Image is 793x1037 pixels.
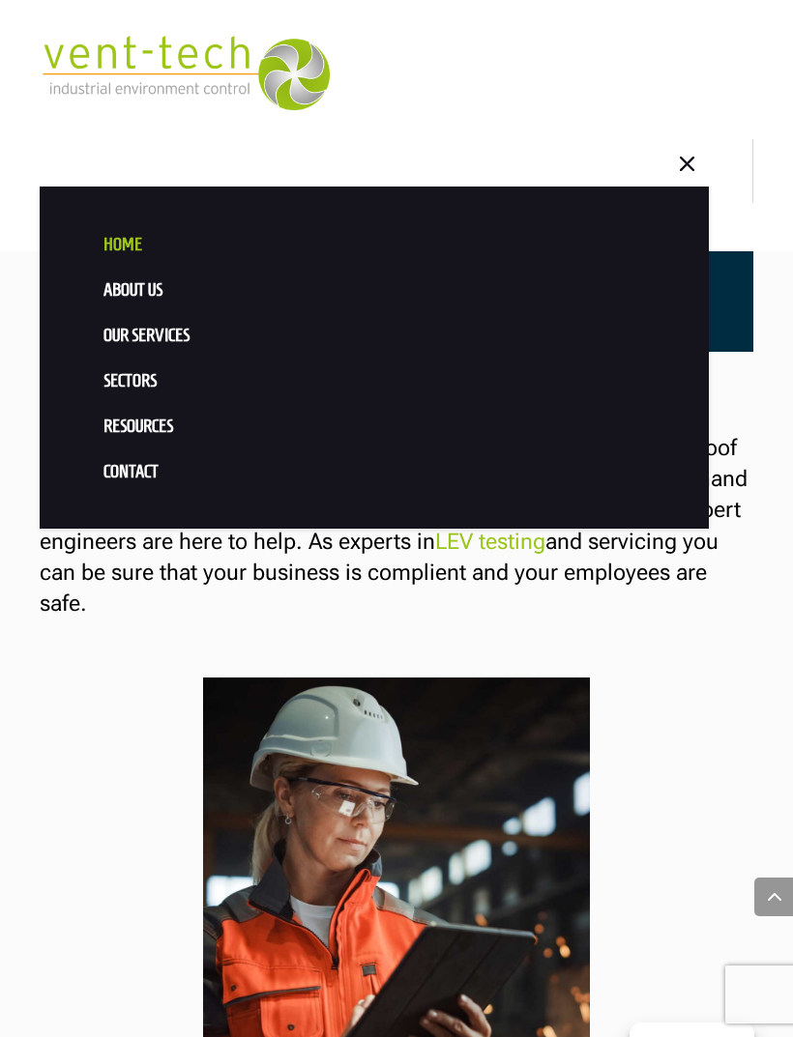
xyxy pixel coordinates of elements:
a: Our Services [73,313,676,359]
a: Sectors [73,359,676,404]
a: Contact [73,449,676,495]
a: About us [73,268,676,313]
a: Resources [73,404,676,449]
a: LEV testing [435,529,545,555]
img: 2023-09-27T08_35_16.549ZVENT-TECH---Clear-background [40,36,330,110]
a: Home [73,222,676,268]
